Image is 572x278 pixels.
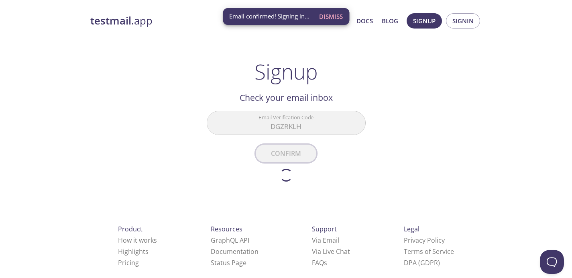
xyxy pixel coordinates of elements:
button: Dismiss [316,9,346,24]
span: Signup [413,16,436,26]
a: Highlights [118,247,149,256]
button: Signin [446,13,480,29]
a: GraphQL API [211,236,249,245]
a: Pricing [118,258,139,267]
a: Documentation [211,247,259,256]
a: FAQ [312,258,327,267]
strong: testmail [90,14,131,28]
a: Terms of Service [404,247,454,256]
a: How it works [118,236,157,245]
a: DPA (GDPR) [404,258,440,267]
a: Via Live Chat [312,247,350,256]
span: Email confirmed! Signing in... [229,12,309,20]
span: Dismiss [319,11,343,22]
a: Status Page [211,258,246,267]
a: Privacy Policy [404,236,445,245]
h1: Signup [254,59,318,84]
span: Signin [452,16,474,26]
span: s [324,258,327,267]
span: Resources [211,225,242,233]
button: Signup [407,13,442,29]
span: Support [312,225,337,233]
iframe: Help Scout Beacon - Open [540,250,564,274]
a: testmail.app [90,14,279,28]
h2: Check your email inbox [207,91,366,104]
a: Via Email [312,236,339,245]
a: Docs [356,16,373,26]
span: Product [118,225,142,233]
a: Blog [382,16,398,26]
span: Legal [404,225,419,233]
